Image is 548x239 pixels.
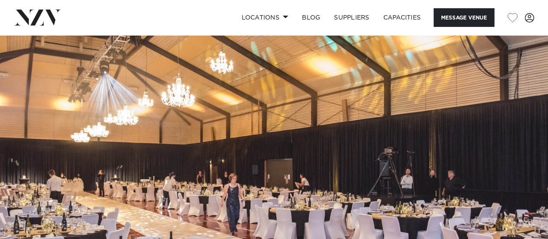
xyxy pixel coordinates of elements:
a: Capacities [376,8,428,27]
a: SUPPLIERS [327,8,376,27]
button: Message Venue [434,8,494,27]
a: BLOG [295,8,327,27]
img: nzv-logo.png [14,10,61,25]
a: Locations [234,8,295,27]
